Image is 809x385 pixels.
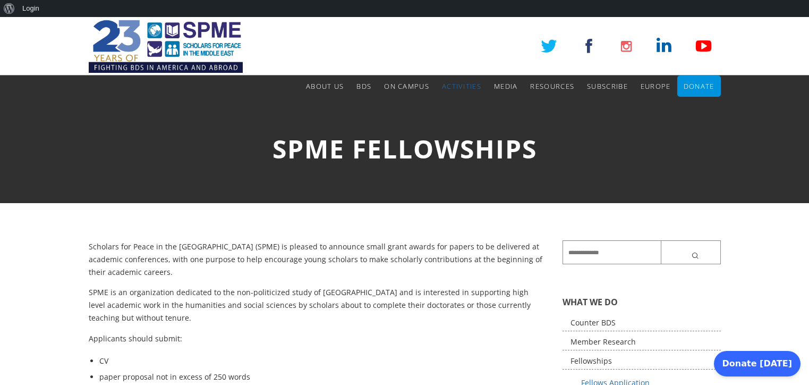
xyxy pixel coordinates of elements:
a: Member Research [563,334,721,350]
span: On Campus [384,81,429,91]
a: Counter BDS [563,315,721,331]
p: Applicants should submit: [89,332,547,345]
span: Subscribe [587,81,628,91]
li: paper proposal not in excess of 250 words [99,369,547,385]
p: Scholars for Peace in the [GEOGRAPHIC_DATA] (SPME) is pleased to announce small grant awards for ... [89,240,547,278]
p: SPME is an organization dedicated to the non-politicized study of [GEOGRAPHIC_DATA] and is intere... [89,286,547,324]
a: On Campus [384,76,429,97]
span: Donate [684,81,714,91]
a: Donate [684,76,714,97]
a: Fellowships [563,353,721,370]
span: Media [494,81,518,91]
a: About Us [306,76,344,97]
span: Europe [641,81,671,91]
a: Subscribe [587,76,628,97]
a: Resources [530,76,574,97]
span: About Us [306,81,344,91]
span: SPME Fellowships [272,131,537,166]
li: CV [99,353,547,369]
span: Activities [442,81,481,91]
a: Activities [442,76,481,97]
h5: WHAT WE DO [563,296,721,308]
span: Resources [530,81,574,91]
a: Europe [641,76,671,97]
span: BDS [356,81,371,91]
a: Media [494,76,518,97]
a: BDS [356,76,371,97]
img: SPME [89,17,243,76]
